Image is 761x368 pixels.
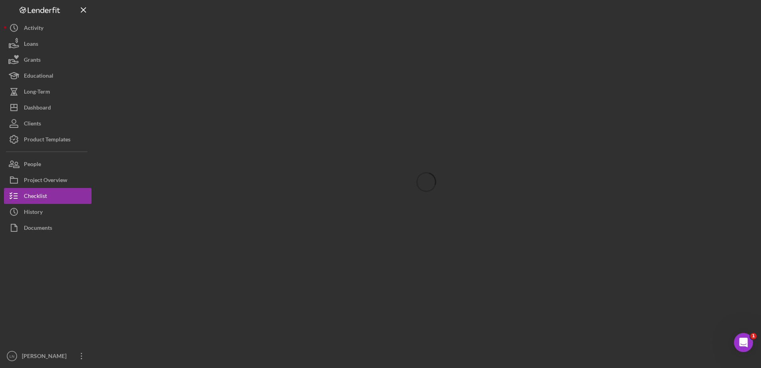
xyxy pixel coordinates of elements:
button: Product Templates [4,131,92,147]
button: History [4,204,92,220]
button: Dashboard [4,100,92,115]
div: Project Overview [24,172,67,190]
div: Educational [24,68,53,86]
button: Checklist [4,188,92,204]
button: Project Overview [4,172,92,188]
div: Documents [24,220,52,238]
button: People [4,156,92,172]
button: LN[PERSON_NAME] [4,348,92,364]
button: Activity [4,20,92,36]
div: [PERSON_NAME] [20,348,72,366]
div: Activity [24,20,43,38]
button: Educational [4,68,92,84]
iframe: Intercom live chat [734,333,753,352]
div: Grants [24,52,41,70]
button: Clients [4,115,92,131]
div: Loans [24,36,38,54]
div: Long-Term [24,84,50,102]
button: Grants [4,52,92,68]
div: Dashboard [24,100,51,117]
div: Product Templates [24,131,70,149]
text: LN [10,354,14,358]
div: People [24,156,41,174]
button: Long-Term [4,84,92,100]
div: Checklist [24,188,47,206]
div: Clients [24,115,41,133]
div: History [24,204,43,222]
button: Loans [4,36,92,52]
button: Documents [4,220,92,236]
span: 1 [750,333,757,339]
